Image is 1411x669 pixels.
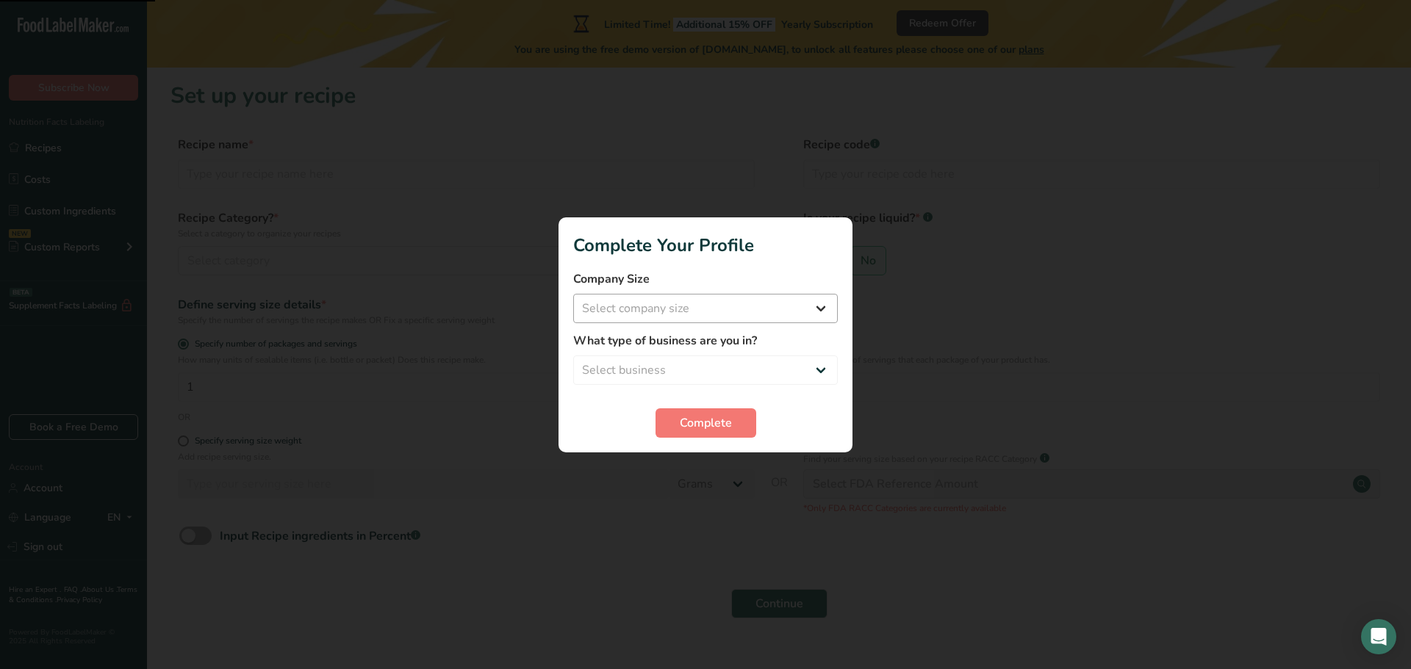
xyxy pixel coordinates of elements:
h1: Complete Your Profile [573,232,838,258]
div: Open Intercom Messenger [1361,619,1396,654]
label: What type of business are you in? [573,332,838,350]
label: Company Size [573,270,838,288]
button: Complete [656,408,756,438]
span: Complete [680,414,732,432]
